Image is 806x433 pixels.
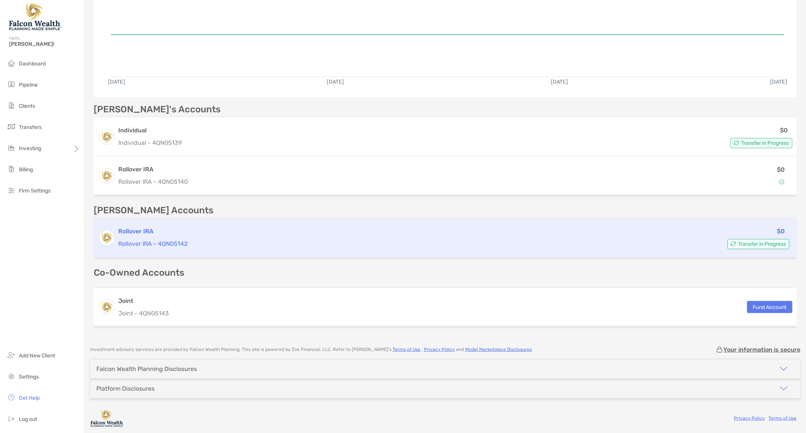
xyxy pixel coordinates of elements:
img: Account Status icon [731,241,736,247]
p: $0 [780,126,788,135]
img: company logo [90,410,124,427]
span: Log out [19,416,37,422]
text: [DATE] [770,79,787,85]
p: Individual - 4QN05139 [118,138,182,147]
p: Investment advisory services are provided by Falcon Wealth Planning . This site is powered by Zoe... [90,347,533,352]
img: investing icon [7,143,16,152]
a: Terms of Use [769,416,797,421]
span: Firm Settings [19,188,51,194]
p: Rollover IRA - 4QN05142 [118,239,643,248]
span: Billing [19,166,33,173]
p: Your information is secure [723,346,800,353]
span: Pipeline [19,82,38,88]
div: Falcon Wealth Planning Disclosures [96,365,197,372]
p: [PERSON_NAME] Accounts [94,206,213,215]
img: logout icon [7,414,16,423]
h3: Joint [118,296,169,306]
span: Settings [19,374,39,380]
img: logo account [99,129,114,144]
span: Transfer in Progress [738,242,786,246]
h3: Individual [118,126,182,135]
img: clients icon [7,101,16,110]
span: Clients [19,103,35,109]
img: logo account [99,300,114,315]
img: billing icon [7,165,16,174]
img: firm-settings icon [7,186,16,195]
span: Dashboard [19,61,46,67]
text: [DATE] [108,79,125,85]
text: [DATE] [551,79,568,85]
img: dashboard icon [7,59,16,68]
div: Platform Disclosures [96,385,155,392]
a: Privacy Policy [424,347,455,352]
p: $0 [777,227,785,236]
span: Transfer in Progress [741,141,789,145]
text: [DATE] [327,79,344,85]
a: Terms of Use [393,347,421,352]
p: Rollover IRA - 4QN05140 [118,177,643,186]
span: Add New Client [19,352,55,359]
img: logo account [99,230,114,245]
img: add_new_client icon [7,351,16,360]
img: logo account [99,168,114,183]
img: settings icon [7,372,16,381]
img: pipeline icon [7,80,16,89]
a: Privacy Policy [734,416,765,421]
h3: Rollover IRA [118,227,643,236]
img: transfers icon [7,122,16,131]
span: Transfers [19,124,42,130]
span: [PERSON_NAME]! [9,41,80,47]
span: Investing [19,145,41,152]
img: Account Status icon [734,140,739,146]
img: Falcon Wealth Planning Logo [9,3,62,30]
span: Get Help [19,395,40,401]
a: Model Marketplace Disclosures [465,347,532,352]
img: icon arrow [779,364,788,373]
p: [PERSON_NAME]'s Accounts [94,105,221,114]
p: Co-Owned Accounts [94,268,797,278]
p: Joint - 4QN05143 [118,309,169,318]
button: Fund Account [747,301,792,313]
img: get-help icon [7,393,16,402]
img: Account Status icon [779,179,784,185]
img: icon arrow [779,384,788,393]
h3: Rollover IRA [118,165,643,174]
p: $0 [777,165,785,174]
